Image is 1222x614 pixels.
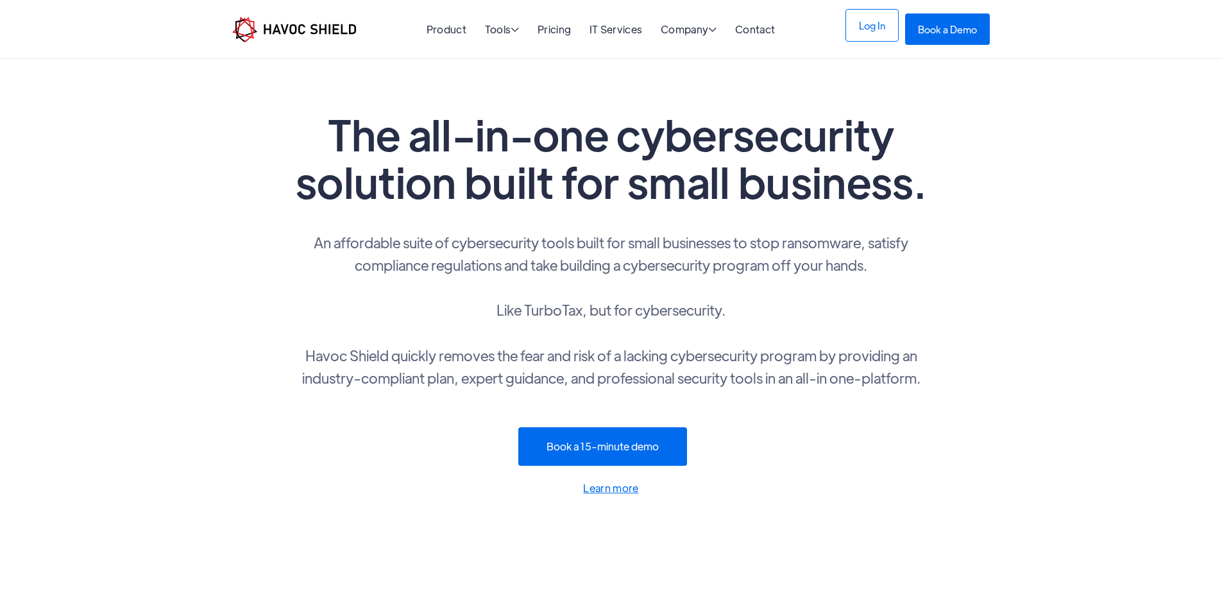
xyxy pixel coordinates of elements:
a: Product [427,22,466,36]
a: Book a 15-minute demo [518,427,687,466]
span:  [708,24,717,35]
a: Contact [735,22,775,36]
div: Company [661,24,717,37]
a: Book a Demo [905,13,990,45]
div: Tools [485,24,520,37]
img: Havoc Shield logo [232,17,356,42]
a: IT Services [590,22,643,36]
iframe: Chat Widget [1158,552,1222,614]
div: Tools [485,24,520,37]
a: Log In [845,9,899,42]
a: home [232,17,356,42]
a: Learn more [291,479,932,497]
a: Pricing [538,22,571,36]
h1: The all-in-one cybersecurity solution built for small business. [291,110,932,205]
span:  [511,24,519,35]
p: An affordable suite of cybersecurity tools built for small businesses to stop ransomware, satisfy... [291,231,932,389]
div: Company [661,24,717,37]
